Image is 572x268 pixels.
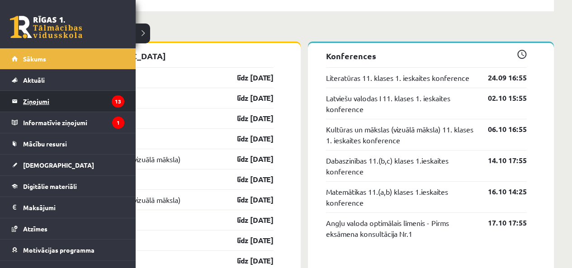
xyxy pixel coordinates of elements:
a: Dabaszinības 11.(b,c) klases 1.ieskaites konference [326,155,475,177]
a: 24.09 16:55 [474,72,527,83]
span: [DEMOGRAPHIC_DATA] [23,161,94,169]
p: [DEMOGRAPHIC_DATA] [72,50,274,62]
a: Aktuāli [12,70,124,90]
a: Angļu valoda optimālais līmenis - Pirms eksāmena konsultācija Nr.1 [326,217,475,239]
span: Mācību resursi [23,140,67,148]
a: Ziņojumi13 [12,91,124,112]
a: līdz [DATE] [221,154,274,165]
a: Matemātikas 11.(a,b) klases 1.ieskaites konference [326,186,475,208]
a: 06.10 16:55 [474,124,527,135]
legend: Informatīvie ziņojumi [23,112,124,133]
a: 02.10 15:55 [474,93,527,103]
a: Motivācijas programma [12,240,124,260]
a: 14.10 17:55 [474,155,527,166]
a: Mācību resursi [12,133,124,154]
a: Sākums [12,48,124,69]
a: 17.10 17:55 [474,217,527,228]
a: līdz [DATE] [221,93,274,103]
a: līdz [DATE] [221,113,274,124]
span: Atzīmes [23,225,47,233]
legend: Ziņojumi [23,91,124,112]
a: līdz [DATE] [221,215,274,226]
i: 13 [112,95,124,108]
a: Latviešu valodas I 11. klases 1. ieskaites konference [326,93,475,114]
a: līdz [DATE] [221,235,274,246]
a: Rīgas 1. Tālmācības vidusskola [10,16,82,38]
a: Informatīvie ziņojumi1 [12,112,124,133]
a: Literatūras 11. klases 1. ieskaites konference [326,72,469,83]
i: 1 [112,117,124,129]
a: Atzīmes [12,218,124,239]
a: līdz [DATE] [221,194,274,205]
a: Kultūras un mākslas (vizuālā māksla) 11. klases 1. ieskaites konference [326,124,475,146]
p: Tuvākās aktivitātes [58,25,550,38]
a: Maksājumi [12,197,124,218]
span: Motivācijas programma [23,246,95,254]
a: 16.10 14:25 [474,186,527,197]
a: [DEMOGRAPHIC_DATA] [12,155,124,175]
a: līdz [DATE] [221,174,274,185]
a: līdz [DATE] [221,255,274,266]
a: līdz [DATE] [221,133,274,144]
legend: Maksājumi [23,197,124,218]
span: Aktuāli [23,76,45,84]
a: Digitālie materiāli [12,176,124,197]
span: Digitālie materiāli [23,182,77,190]
p: Konferences [326,50,527,62]
span: Sākums [23,55,46,63]
a: līdz [DATE] [221,72,274,83]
